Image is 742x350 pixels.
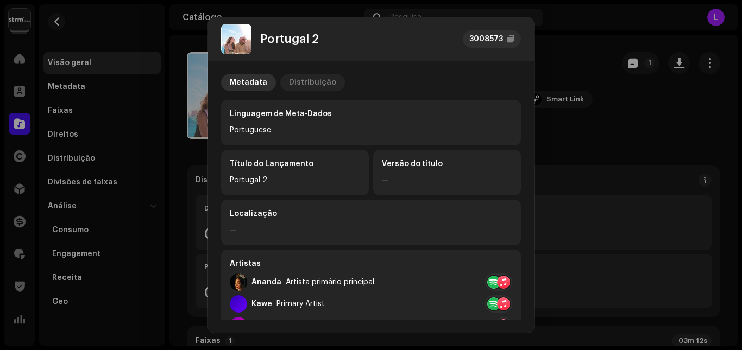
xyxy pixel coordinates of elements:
[230,109,512,119] div: Linguagem de Meta-Dados
[230,273,247,291] img: 05e7fc6f-ad7a-440c-b185-c49361d44b45
[286,278,374,287] div: Artista primário principal
[289,74,336,91] div: Distribuição
[469,33,503,46] div: 3008573
[230,258,512,269] div: Artistas
[276,300,325,308] div: Primary Artist
[260,33,319,46] div: Portugal 2
[251,300,272,308] div: Kawe
[221,24,251,54] img: c20f7975-a428-47cb-aa34-5483be59654a
[230,158,360,169] div: Título do Lançamento
[382,158,512,169] div: Versão do título
[230,208,512,219] div: Localização
[230,224,512,237] div: —
[230,74,267,91] div: Metadata
[230,174,360,187] div: Portugal 2
[382,174,512,187] div: —
[251,278,281,287] div: Ananda
[230,124,512,137] div: Portuguese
